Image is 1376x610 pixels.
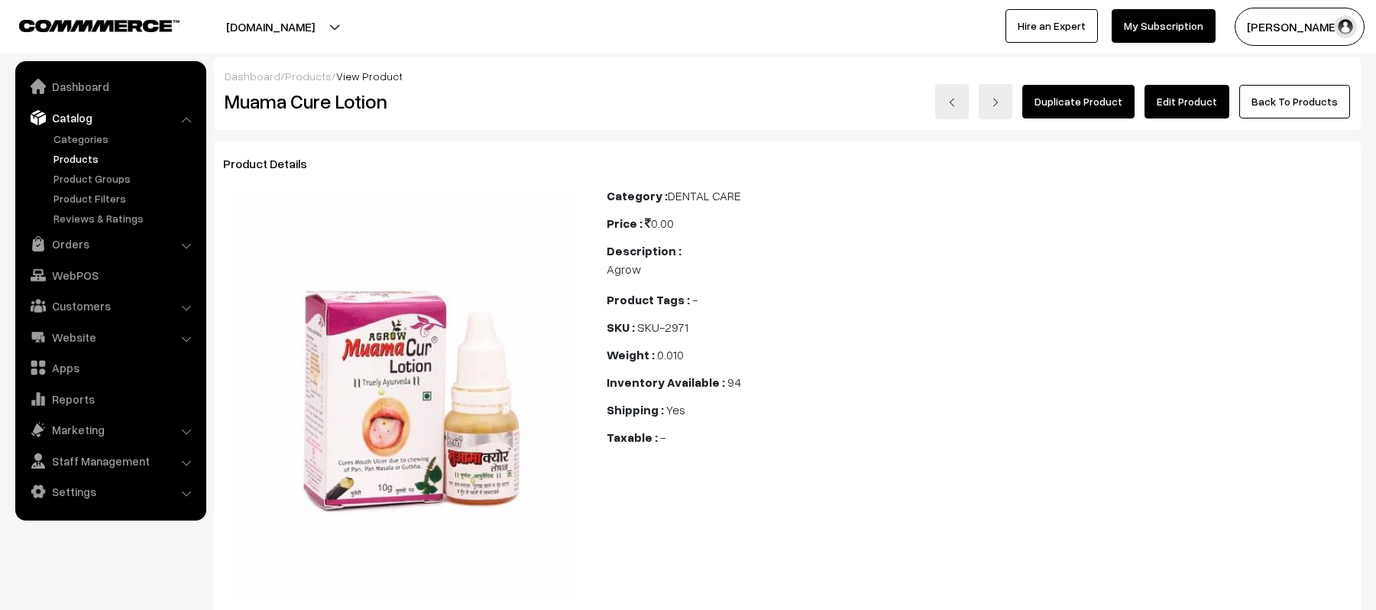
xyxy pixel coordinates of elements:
[19,15,153,34] a: COMMMERCE
[285,70,332,83] a: Products
[660,430,665,445] span: -
[225,89,584,113] h2: Muama Cure Lotion
[19,292,201,320] a: Customers
[607,187,1352,205] div: DENTAL CARE
[607,216,643,231] b: Price :
[666,402,685,417] span: Yes
[19,447,201,475] a: Staff Management
[19,261,201,289] a: WebPOS
[19,73,201,100] a: Dashboard
[19,478,201,505] a: Settings
[607,292,690,307] b: Product Tags :
[1005,9,1098,43] a: Hire an Expert
[19,20,180,31] img: COMMMERCE
[607,430,658,445] b: Taxable :
[50,131,201,147] a: Categories
[991,98,1000,107] img: right-arrow.png
[336,70,403,83] span: View Product
[947,98,957,107] img: left-arrow.png
[19,323,201,351] a: Website
[19,354,201,381] a: Apps
[607,402,664,417] b: Shipping :
[607,188,668,203] b: Category :
[50,190,201,206] a: Product Filters
[50,151,201,167] a: Products
[657,347,684,362] span: 0.010
[607,214,1352,232] div: 0.00
[19,385,201,413] a: Reports
[692,292,698,307] span: -
[1334,15,1357,38] img: user
[1239,85,1350,118] a: Back To Products
[225,68,1350,84] div: / /
[50,210,201,226] a: Reviews & Ratings
[19,230,201,258] a: Orders
[637,320,688,335] span: SKU-2971
[173,8,368,46] button: [DOMAIN_NAME]
[607,347,655,362] b: Weight :
[607,260,1352,278] p: Agrow
[607,243,682,258] b: Description :
[50,170,201,187] a: Product Groups
[1022,85,1135,118] a: Duplicate Product
[1145,85,1229,118] a: Edit Product
[1235,8,1365,46] button: [PERSON_NAME]
[727,375,741,390] span: 94
[1112,9,1216,43] a: My Subscription
[607,375,725,390] b: Inventory Available :
[229,193,578,601] img: 173063011540401000366399.jpg
[607,320,635,335] b: SKU :
[19,104,201,131] a: Catalog
[19,416,201,443] a: Marketing
[225,70,280,83] a: Dashboard
[223,156,325,171] span: Product Details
